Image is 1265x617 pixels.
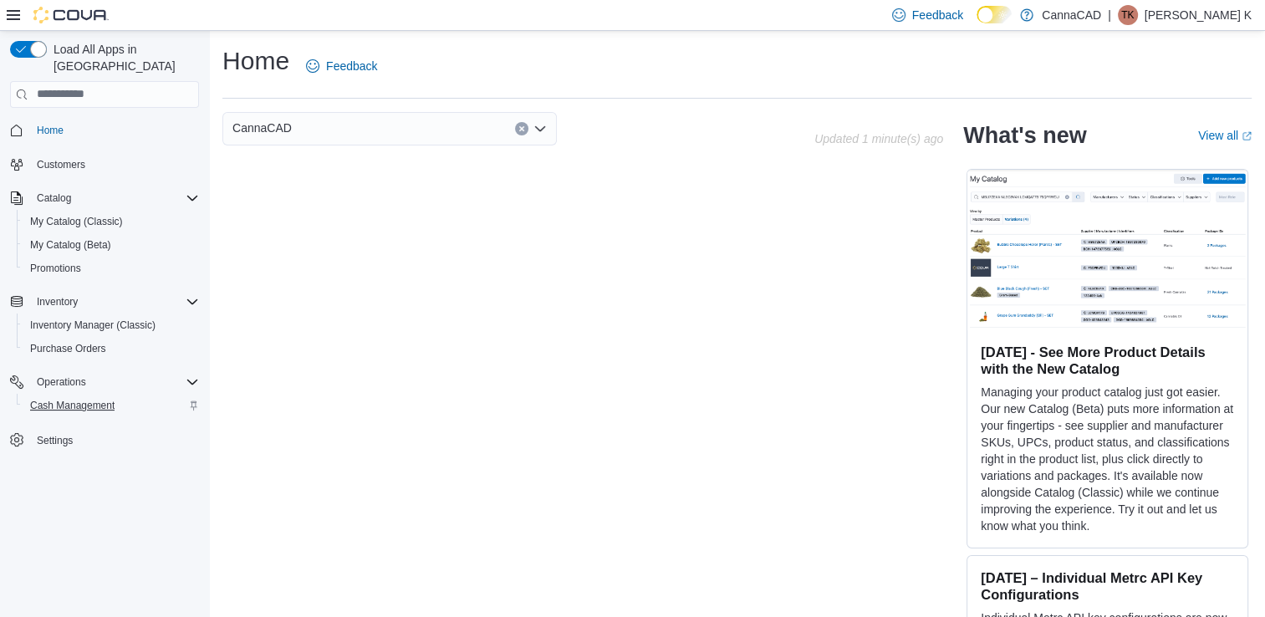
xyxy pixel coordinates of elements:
input: Dark Mode [977,6,1012,23]
a: Cash Management [23,395,121,416]
a: Feedback [299,49,384,83]
button: Clear input [515,122,528,135]
span: Cash Management [23,395,199,416]
span: TK [1121,5,1134,25]
span: Catalog [30,188,199,208]
p: CannaCAD [1042,5,1101,25]
button: Home [3,118,206,142]
span: Settings [37,434,73,447]
span: Promotions [23,258,199,278]
svg: External link [1242,131,1252,141]
button: Open list of options [533,122,547,135]
span: Promotions [30,262,81,275]
p: | [1108,5,1111,25]
a: Promotions [23,258,88,278]
a: Settings [30,431,79,451]
a: View allExternal link [1198,129,1252,142]
span: Home [30,120,199,140]
a: Home [30,120,70,140]
button: Operations [30,372,93,392]
button: Catalog [30,188,78,208]
button: Inventory Manager (Classic) [17,314,206,337]
button: Inventory [3,290,206,314]
button: Catalog [3,186,206,210]
button: Inventory [30,292,84,312]
span: Inventory Manager (Classic) [30,319,156,332]
h3: [DATE] - See More Product Details with the New Catalog [981,344,1234,377]
div: Tricia K [1118,5,1138,25]
span: Customers [30,154,199,175]
span: Inventory Manager (Classic) [23,315,199,335]
button: Operations [3,370,206,394]
a: Purchase Orders [23,339,113,359]
p: Managing your product catalog just got easier. Our new Catalog (Beta) puts more information at yo... [981,384,1234,534]
span: Catalog [37,191,71,205]
img: Cova [33,7,109,23]
span: My Catalog (Classic) [23,212,199,232]
button: Promotions [17,257,206,280]
a: Inventory Manager (Classic) [23,315,162,335]
button: My Catalog (Classic) [17,210,206,233]
span: Cash Management [30,399,115,412]
p: [PERSON_NAME] K [1145,5,1252,25]
span: Purchase Orders [23,339,199,359]
h3: [DATE] – Individual Metrc API Key Configurations [981,569,1234,603]
span: Customers [37,158,85,171]
a: My Catalog (Beta) [23,235,118,255]
h1: Home [222,44,289,78]
span: My Catalog (Beta) [30,238,111,252]
span: Home [37,124,64,137]
span: Load All Apps in [GEOGRAPHIC_DATA] [47,41,199,74]
span: Feedback [326,58,377,74]
button: Purchase Orders [17,337,206,360]
nav: Complex example [10,111,199,496]
button: My Catalog (Beta) [17,233,206,257]
span: Purchase Orders [30,342,106,355]
span: Operations [37,375,86,389]
button: Customers [3,152,206,176]
span: Inventory [37,295,78,308]
span: Dark Mode [977,23,977,24]
span: Operations [30,372,199,392]
button: Settings [3,427,206,451]
a: Customers [30,155,92,175]
h2: What's new [963,122,1086,149]
span: CannaCAD [232,118,292,138]
span: Inventory [30,292,199,312]
span: Feedback [912,7,963,23]
span: My Catalog (Beta) [23,235,199,255]
span: My Catalog (Classic) [30,215,123,228]
span: Settings [30,429,199,450]
a: My Catalog (Classic) [23,212,130,232]
button: Cash Management [17,394,206,417]
p: Updated 1 minute(s) ago [814,132,943,145]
